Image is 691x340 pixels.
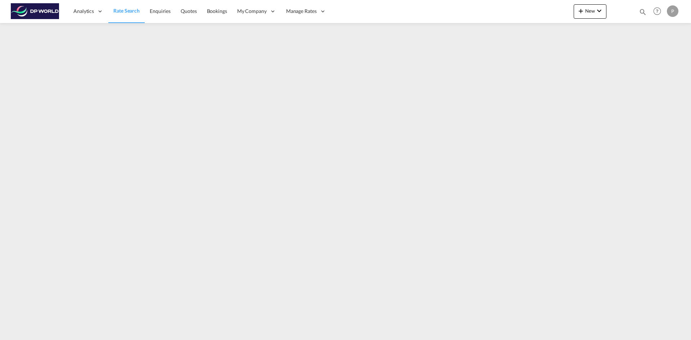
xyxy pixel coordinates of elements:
span: Bookings [207,8,227,14]
div: icon-magnify [639,8,647,19]
div: P [667,5,678,17]
span: Enquiries [150,8,171,14]
div: Help [651,5,667,18]
md-icon: icon-chevron-down [595,6,604,15]
span: Rate Search [113,8,140,14]
md-icon: icon-magnify [639,8,647,16]
span: Analytics [73,8,94,15]
span: Help [651,5,663,17]
span: Manage Rates [286,8,317,15]
button: icon-plus 400-fgNewicon-chevron-down [574,4,606,19]
md-icon: icon-plus 400-fg [577,6,585,15]
img: c08ca190194411f088ed0f3ba295208c.png [11,3,59,19]
span: New [577,8,604,14]
span: Quotes [181,8,197,14]
span: My Company [237,8,267,15]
